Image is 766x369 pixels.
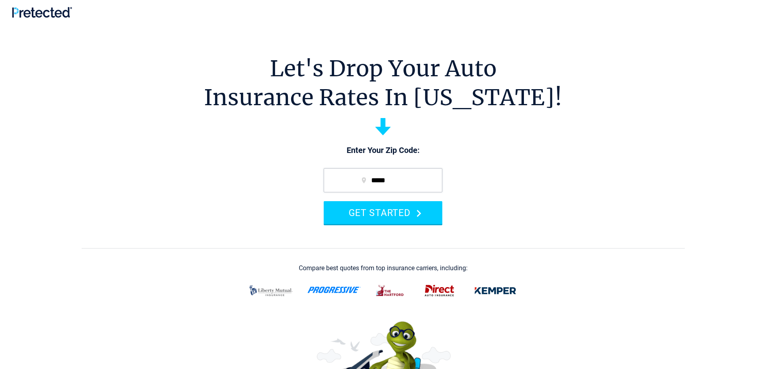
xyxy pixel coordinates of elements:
[420,280,459,301] img: direct
[299,265,468,272] div: Compare best quotes from top insurance carriers, including:
[324,168,442,192] input: zip code
[307,287,361,293] img: progressive
[316,145,450,156] p: Enter Your Zip Code:
[371,280,410,301] img: thehartford
[324,201,442,224] button: GET STARTED
[244,280,298,301] img: liberty
[204,54,562,112] h1: Let's Drop Your Auto Insurance Rates In [US_STATE]!
[12,7,72,18] img: Pretected Logo
[469,280,522,301] img: kemper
